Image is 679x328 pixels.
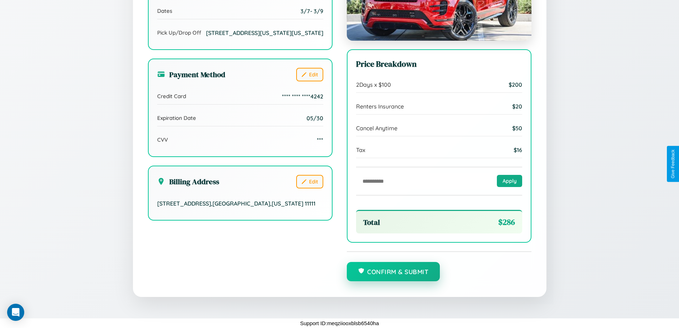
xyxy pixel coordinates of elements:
button: Edit [296,68,323,81]
span: 05/30 [307,115,323,122]
div: Open Intercom Messenger [7,304,24,321]
span: [STREET_ADDRESS][US_STATE][US_STATE] [206,29,323,36]
span: $ 286 [498,217,515,228]
span: $ 50 [512,125,522,132]
span: Total [363,217,380,227]
span: Renters Insurance [356,103,404,110]
span: [STREET_ADDRESS] , [GEOGRAPHIC_DATA] , [US_STATE] 11111 [157,200,315,207]
h3: Price Breakdown [356,59,522,70]
span: Dates [157,7,172,14]
h3: Payment Method [157,69,225,80]
button: Confirm & Submit [347,262,440,281]
span: Pick Up/Drop Off [157,29,201,36]
span: $ 20 [512,103,522,110]
span: Expiration Date [157,115,196,121]
span: Cancel Anytime [356,125,397,132]
span: Tax [356,146,365,153]
button: Edit [296,175,323,188]
span: $ 16 [514,146,522,153]
p: Support ID: meqziiooxblsb6540ha [300,318,379,328]
h3: Billing Address [157,176,219,187]
div: Give Feedback [670,150,675,178]
span: 2 Days x $ 100 [356,81,391,88]
span: CVV [157,136,168,143]
span: $ 200 [509,81,522,88]
button: Apply [497,175,522,187]
span: 3 / 7 - 3 / 9 [300,7,323,15]
span: Credit Card [157,93,186,100]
